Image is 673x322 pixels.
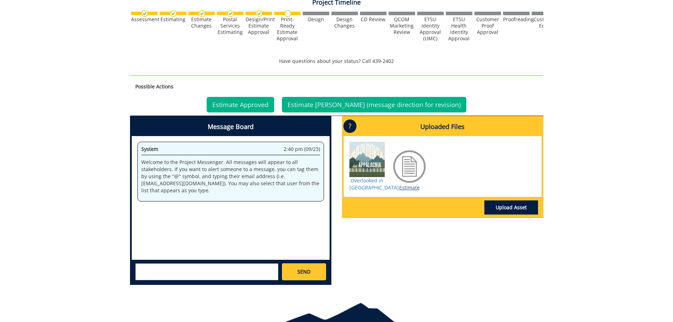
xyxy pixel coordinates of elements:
[532,16,558,29] div: Customer Edits
[199,10,205,17] img: checkmark
[282,263,326,280] a: SEND
[360,16,386,23] div: CD Review
[256,10,262,17] img: checkmark
[274,16,301,42] div: Print-Ready Estimate Approval
[297,268,311,275] span: SEND
[331,16,358,29] div: Design Changes
[135,263,278,280] textarea: messageToSend
[131,16,158,23] div: Assessment
[399,184,420,191] a: Estimate
[227,10,234,17] img: checkmark
[446,16,472,42] div: ETSU Health Identity Approval
[282,97,466,112] a: Estimate [PERSON_NAME] (message direction for revision)
[141,146,158,152] span: System
[132,118,330,136] h4: Message Board
[130,58,543,65] p: Have questions about your status? Call 439-2402
[207,97,274,112] a: Estimate Approved
[484,200,538,215] a: Upload Asset
[349,177,399,191] a: Overlooked in [GEOGRAPHIC_DATA]
[170,10,177,17] img: checkmark
[284,146,320,153] span: 2:40 pm (09/23)
[246,16,272,35] div: Design/Print Estimate Approval
[303,16,329,23] div: Design
[417,16,444,42] div: ETSU Identity Approval (UMC)
[344,118,542,136] h4: Uploaded Files
[188,16,215,29] div: Estimate Changes
[284,10,291,17] img: no
[217,16,243,35] div: Postal Services Estimating
[389,16,415,35] div: QCOM Marketing Review
[474,16,501,35] div: Customer Proof Approval
[141,10,148,17] img: checkmark
[503,16,530,23] div: Proofreading
[343,119,356,133] p: ?
[135,83,173,90] strong: Possible Actions
[141,159,320,194] p: Welcome to the Project Messenger. All messages will appear to all stakeholders. If you want to al...
[160,16,186,23] div: Estimating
